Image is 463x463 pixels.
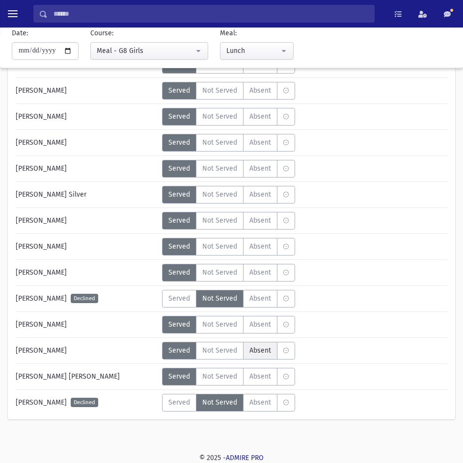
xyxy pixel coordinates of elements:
input: Search [48,5,374,23]
span: [PERSON_NAME] [16,267,67,278]
span: Served [168,345,190,356]
div: MeaStatus [162,264,295,282]
span: [PERSON_NAME] [16,345,67,356]
span: Not Served [202,345,237,356]
span: Absent [249,189,271,200]
span: Served [168,319,190,330]
span: Absent [249,319,271,330]
span: Absent [249,241,271,252]
span: [PERSON_NAME] [16,293,67,304]
div: MeaStatus [162,82,295,100]
span: Served [168,397,190,408]
div: MeaStatus [162,108,295,126]
span: Absent [249,345,271,356]
span: Not Served [202,189,237,200]
div: MeaStatus [162,238,295,256]
div: MeaStatus [162,368,295,386]
span: Not Served [202,215,237,226]
div: MeaStatus [162,134,295,152]
span: [PERSON_NAME] Silver [16,189,86,200]
span: Served [168,85,190,96]
div: MeaStatus [162,316,295,334]
span: Absent [249,163,271,174]
span: Not Served [202,241,237,252]
span: Not Served [202,319,237,330]
span: [PERSON_NAME] [16,241,67,252]
label: Course: [90,28,113,38]
span: [PERSON_NAME] [16,397,67,408]
span: Served [168,215,190,226]
span: Not Served [202,137,237,148]
span: Served [168,163,190,174]
button: Lunch [220,42,294,60]
span: Served [168,189,190,200]
span: Served [168,111,190,122]
div: MeaStatus [162,186,295,204]
div: MeaStatus [162,160,295,178]
div: Meal - G8 Girls [97,46,194,56]
span: Absent [249,371,271,382]
span: Absent [249,293,271,304]
span: Absent [249,111,271,122]
label: Date: [12,28,28,38]
span: Absent [249,215,271,226]
span: Served [168,267,190,278]
span: Absent [249,85,271,96]
span: Absent [249,397,271,408]
span: [PERSON_NAME] [16,137,67,148]
div: Lunch [226,46,279,56]
div: MeaStatus [162,394,295,412]
span: Not Served [202,111,237,122]
span: Not Served [202,85,237,96]
span: Not Served [202,293,237,304]
span: Absent [249,267,271,278]
div: MeaStatus [162,212,295,230]
span: [PERSON_NAME] [16,319,67,330]
div: MeaStatus [162,342,295,360]
span: [PERSON_NAME] [16,85,67,96]
div: MeaStatus [162,290,295,308]
span: Not Served [202,397,237,408]
span: Served [168,137,190,148]
span: Declined [71,294,98,303]
span: Served [168,371,190,382]
span: [PERSON_NAME] [PERSON_NAME] [16,371,120,382]
span: Served [168,241,190,252]
span: Absent [249,137,271,148]
span: Not Served [202,163,237,174]
div: © 2025 - [8,453,455,463]
span: Not Served [202,267,237,278]
span: [PERSON_NAME] [16,111,67,122]
span: Not Served [202,371,237,382]
label: Meal: [220,28,237,38]
span: [PERSON_NAME] [16,163,67,174]
button: toggle menu [4,5,22,23]
span: Declined [71,398,98,407]
button: Meal - G8 Girls [90,42,208,60]
span: [PERSON_NAME] [16,215,67,226]
span: Served [168,293,190,304]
